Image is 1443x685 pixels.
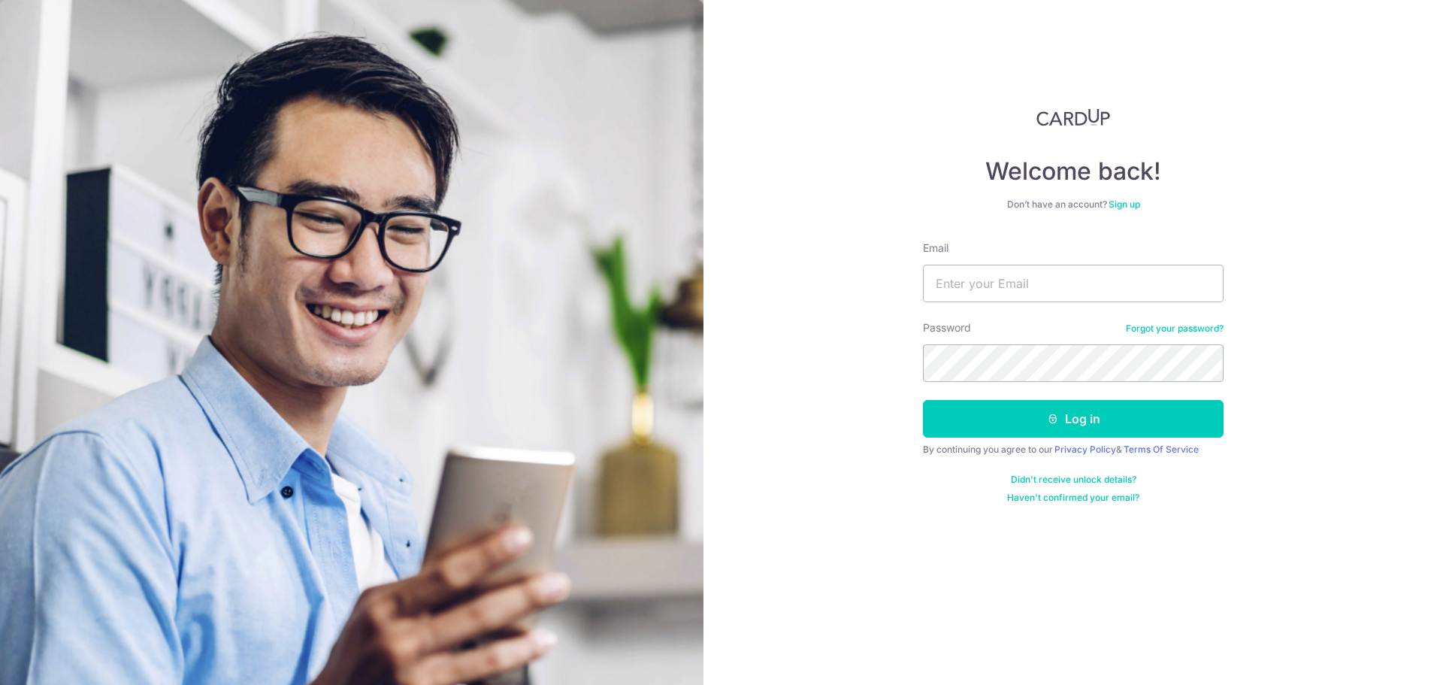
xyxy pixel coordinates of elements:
a: Haven't confirmed your email? [1007,492,1139,504]
label: Password [923,320,971,335]
a: Privacy Policy [1054,444,1116,455]
h4: Welcome back! [923,156,1224,186]
a: Forgot your password? [1126,323,1224,335]
div: By continuing you agree to our & [923,444,1224,456]
a: Sign up [1109,199,1140,210]
div: Don’t have an account? [923,199,1224,211]
label: Email [923,241,948,256]
img: CardUp Logo [1036,108,1110,126]
button: Log in [923,400,1224,438]
a: Terms Of Service [1124,444,1199,455]
a: Didn't receive unlock details? [1011,474,1136,486]
input: Enter your Email [923,265,1224,302]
